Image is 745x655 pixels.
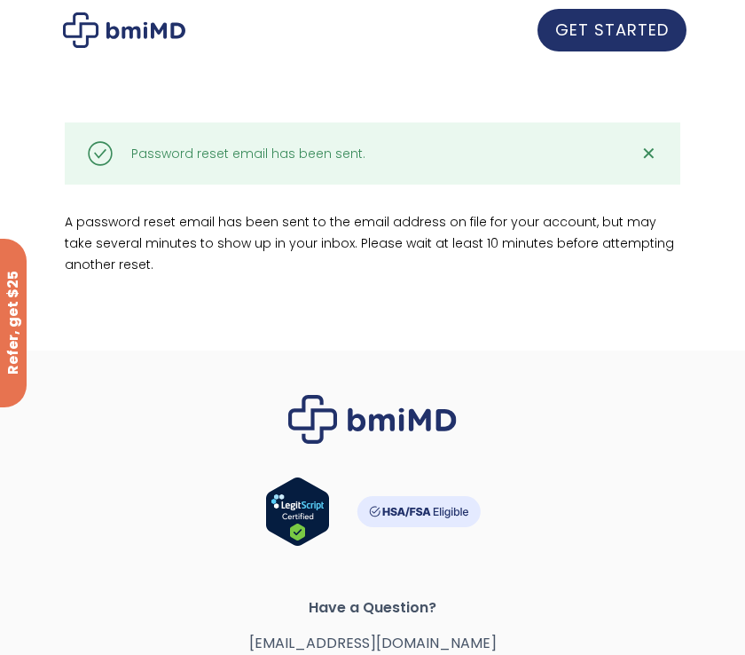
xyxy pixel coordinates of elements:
[641,143,656,164] span: ✕
[631,136,667,171] a: ✕
[249,633,497,653] a: [EMAIL_ADDRESS][DOMAIN_NAME]
[555,19,669,41] span: GET STARTED
[65,211,680,275] p: A password reset email has been sent to the email address on file for your account, but may take ...
[288,395,457,444] img: Brand Logo
[537,9,686,51] a: GET STARTED
[63,12,185,48] img: My account
[27,597,718,619] span: Have a Question?
[131,143,365,164] div: Password reset email has been sent.
[265,477,330,547] img: Verify Approval for www.bmimd.com
[357,496,481,527] img: HSA-FSA
[265,477,330,553] a: Verify LegitScript Approval for www.bmimd.com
